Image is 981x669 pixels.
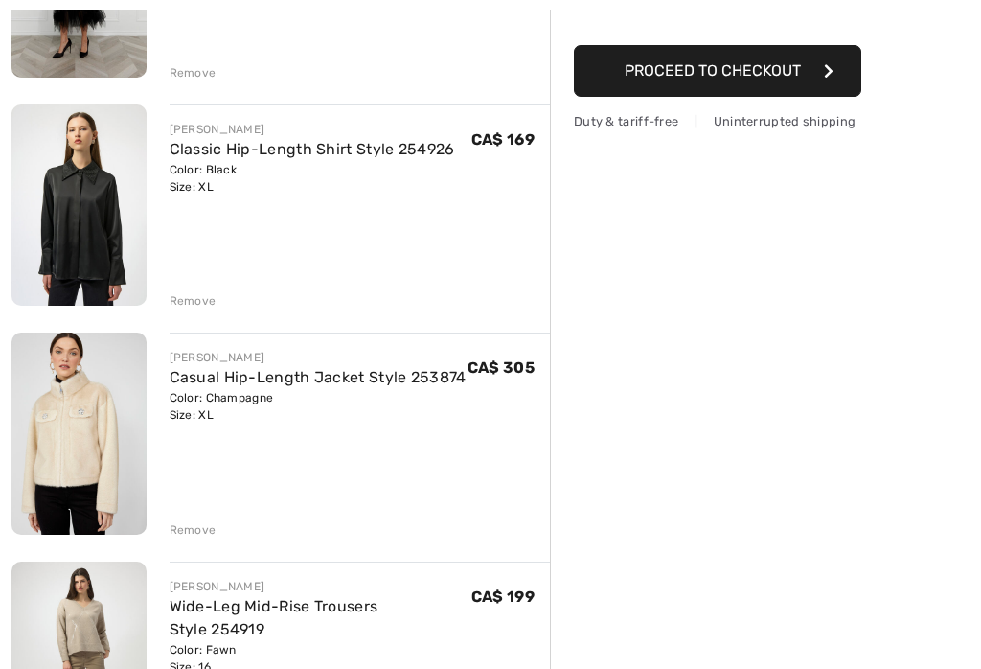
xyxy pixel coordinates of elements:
div: [PERSON_NAME] [170,121,455,138]
a: Classic Hip-Length Shirt Style 254926 [170,140,455,158]
img: Casual Hip-Length Jacket Style 253874 [11,333,147,535]
span: Proceed to Checkout [625,61,801,80]
div: Remove [170,521,217,539]
div: Color: Black Size: XL [170,161,455,196]
div: Remove [170,292,217,310]
span: CA$ 199 [471,588,535,606]
div: [PERSON_NAME] [170,349,467,366]
div: [PERSON_NAME] [170,578,471,595]
a: Casual Hip-Length Jacket Style 253874 [170,368,467,386]
div: Duty & tariff-free | Uninterrupted shipping [574,112,861,130]
button: Proceed to Checkout [574,45,861,97]
div: Remove [170,64,217,81]
img: Classic Hip-Length Shirt Style 254926 [11,104,147,306]
span: CA$ 305 [468,358,535,377]
div: Color: Champagne Size: XL [170,389,467,424]
span: CA$ 169 [471,130,535,149]
a: Wide-Leg Mid-Rise Trousers Style 254919 [170,597,378,638]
